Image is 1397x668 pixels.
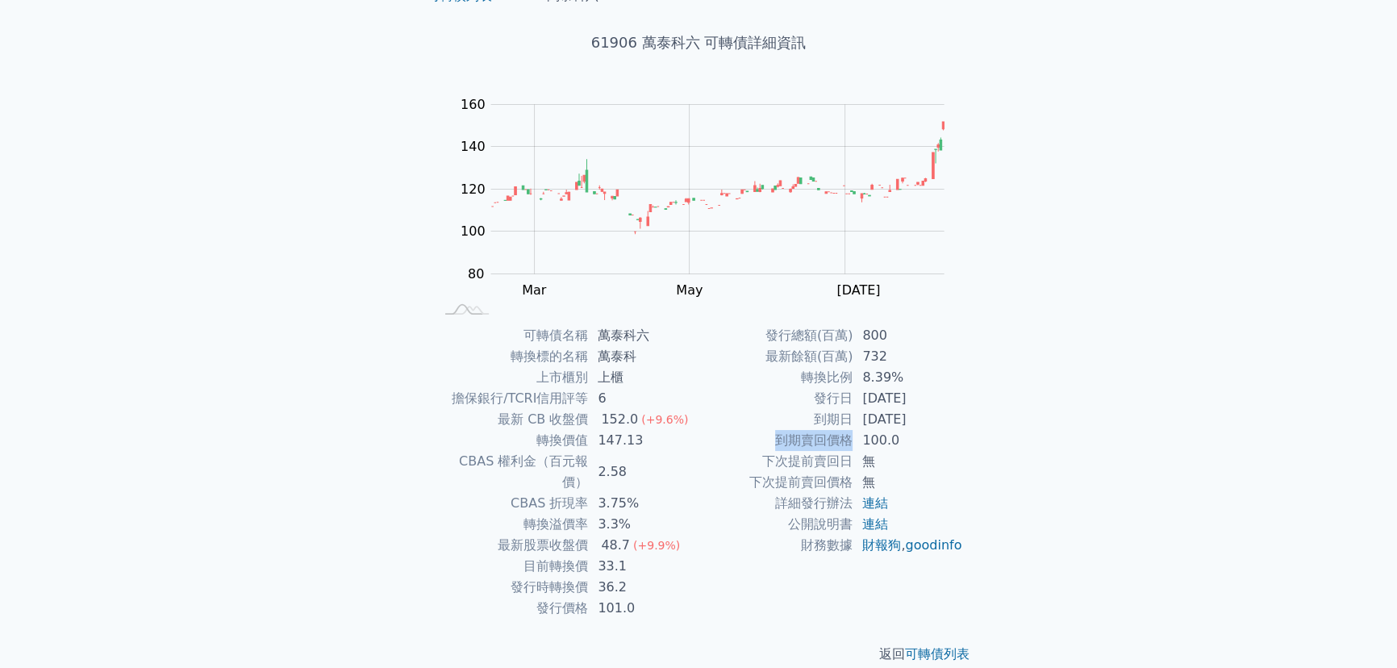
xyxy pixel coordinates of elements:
[588,556,698,577] td: 33.1
[698,346,853,367] td: 最新餘額(百萬)
[862,537,901,553] a: 財報狗
[698,388,853,409] td: 發行日
[698,430,853,451] td: 到期賣回價格
[434,493,588,514] td: CBAS 折現率
[434,598,588,619] td: 發行價格
[588,493,698,514] td: 3.75%
[415,31,982,54] h1: 61906 萬泰科六 可轉債詳細資訊
[434,325,588,346] td: 可轉債名稱
[641,413,688,426] span: (+9.6%)
[588,598,698,619] td: 101.0
[905,646,970,662] a: 可轉債列表
[434,535,588,556] td: 最新股票收盤價
[862,516,888,532] a: 連結
[588,514,698,535] td: 3.3%
[862,495,888,511] a: 連結
[698,493,853,514] td: 詳細發行辦法
[853,535,963,556] td: ,
[588,367,698,388] td: 上櫃
[434,514,588,535] td: 轉換溢價率
[522,282,547,298] tspan: Mar
[588,577,698,598] td: 36.2
[698,514,853,535] td: 公開說明書
[461,182,486,197] tspan: 120
[434,451,588,493] td: CBAS 權利金（百元報價）
[698,535,853,556] td: 財務數據
[698,472,853,493] td: 下次提前賣回價格
[698,325,853,346] td: 發行總額(百萬)
[633,539,680,552] span: (+9.9%)
[853,388,963,409] td: [DATE]
[588,451,698,493] td: 2.58
[434,430,588,451] td: 轉換價值
[434,577,588,598] td: 發行時轉換價
[598,535,633,556] div: 48.7
[853,409,963,430] td: [DATE]
[588,325,698,346] td: 萬泰科六
[853,346,963,367] td: 732
[698,367,853,388] td: 轉換比例
[905,537,961,553] a: goodinfo
[434,346,588,367] td: 轉換標的名稱
[588,388,698,409] td: 6
[698,451,853,472] td: 下次提前賣回日
[698,409,853,430] td: 到期日
[588,430,698,451] td: 147.13
[853,430,963,451] td: 100.0
[461,223,486,239] tspan: 100
[461,139,486,154] tspan: 140
[598,409,641,430] div: 152.0
[676,282,703,298] tspan: May
[434,388,588,409] td: 擔保銀行/TCRI信用評等
[434,367,588,388] td: 上市櫃別
[853,367,963,388] td: 8.39%
[491,122,944,234] g: Series
[415,645,982,664] p: 返回
[853,451,963,472] td: 無
[452,97,968,331] g: Chart
[468,266,484,282] tspan: 80
[836,282,880,298] tspan: [DATE]
[434,556,588,577] td: 目前轉換價
[434,409,588,430] td: 最新 CB 收盤價
[853,325,963,346] td: 800
[461,97,486,112] tspan: 160
[853,472,963,493] td: 無
[588,346,698,367] td: 萬泰科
